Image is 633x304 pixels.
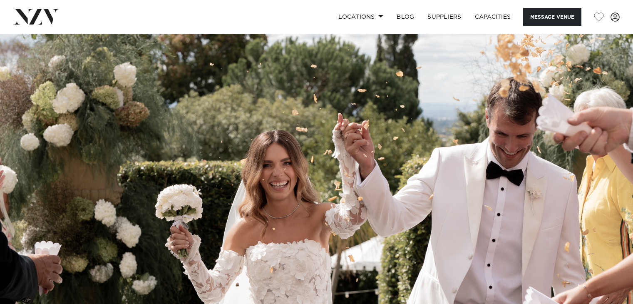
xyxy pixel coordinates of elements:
a: Capacities [468,8,518,26]
a: SUPPLIERS [421,8,468,26]
a: BLOG [390,8,421,26]
img: nzv-logo.png [13,9,59,24]
a: Locations [332,8,390,26]
button: Message Venue [523,8,581,26]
